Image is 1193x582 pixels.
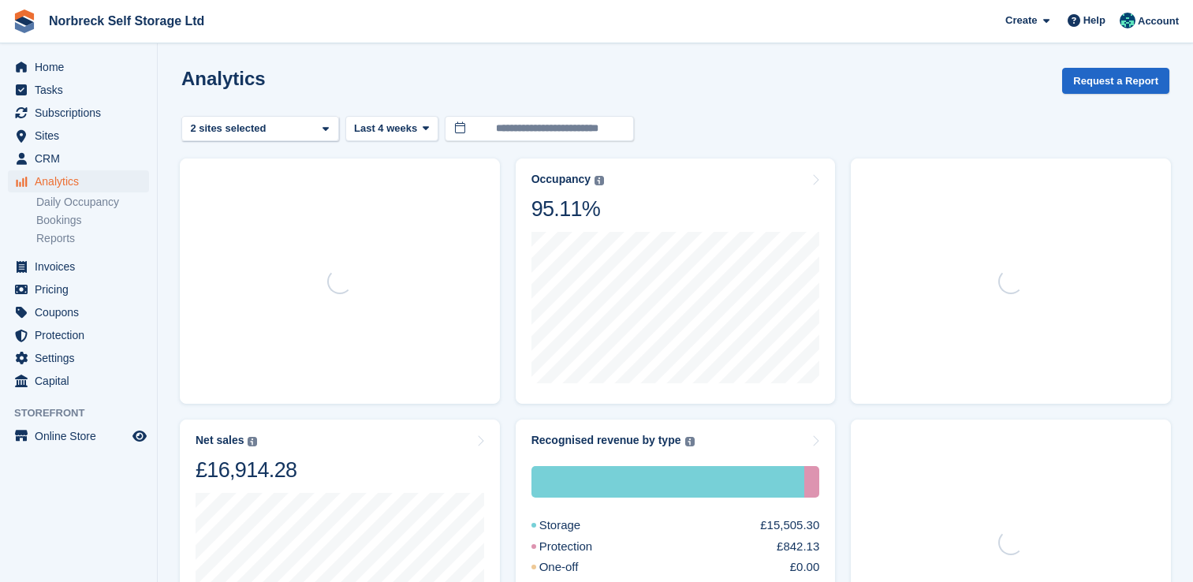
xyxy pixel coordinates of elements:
[8,256,149,278] a: menu
[36,195,149,210] a: Daily Occupancy
[777,538,819,556] div: £842.13
[1120,13,1135,28] img: Sally King
[130,427,149,446] a: Preview store
[531,538,631,556] div: Protection
[36,213,149,228] a: Bookings
[8,125,149,147] a: menu
[248,437,257,446] img: icon-info-grey-7440780725fd019a000dd9b08b2336e03edf1995a4989e88bcd33f0948082b44.svg
[1005,13,1037,28] span: Create
[196,457,296,483] div: £16,914.28
[35,370,129,392] span: Capital
[760,517,819,535] div: £15,505.30
[35,278,129,300] span: Pricing
[35,256,129,278] span: Invoices
[531,434,681,447] div: Recognised revenue by type
[1138,13,1179,29] span: Account
[595,176,604,185] img: icon-info-grey-7440780725fd019a000dd9b08b2336e03edf1995a4989e88bcd33f0948082b44.svg
[531,173,591,186] div: Occupancy
[35,125,129,147] span: Sites
[35,147,129,170] span: CRM
[531,558,617,576] div: One-off
[8,347,149,369] a: menu
[8,170,149,192] a: menu
[35,102,129,124] span: Subscriptions
[354,121,417,136] span: Last 4 weeks
[804,466,819,498] div: Protection
[531,517,619,535] div: Storage
[531,196,604,222] div: 95.11%
[43,8,211,34] a: Norbreck Self Storage Ltd
[14,405,157,421] span: Storefront
[8,301,149,323] a: menu
[35,301,129,323] span: Coupons
[8,425,149,447] a: menu
[196,434,244,447] div: Net sales
[188,121,272,136] div: 2 sites selected
[1083,13,1105,28] span: Help
[8,56,149,78] a: menu
[790,558,820,576] div: £0.00
[1062,68,1169,94] button: Request a Report
[8,102,149,124] a: menu
[531,466,805,498] div: Storage
[35,56,129,78] span: Home
[685,437,695,446] img: icon-info-grey-7440780725fd019a000dd9b08b2336e03edf1995a4989e88bcd33f0948082b44.svg
[13,9,36,33] img: stora-icon-8386f47178a22dfd0bd8f6a31ec36ba5ce8667c1dd55bd0f319d3a0aa187defe.svg
[35,425,129,447] span: Online Store
[8,147,149,170] a: menu
[35,324,129,346] span: Protection
[8,278,149,300] a: menu
[36,231,149,246] a: Reports
[8,324,149,346] a: menu
[181,68,266,89] h2: Analytics
[35,347,129,369] span: Settings
[8,79,149,101] a: menu
[8,370,149,392] a: menu
[35,79,129,101] span: Tasks
[345,116,438,142] button: Last 4 weeks
[35,170,129,192] span: Analytics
